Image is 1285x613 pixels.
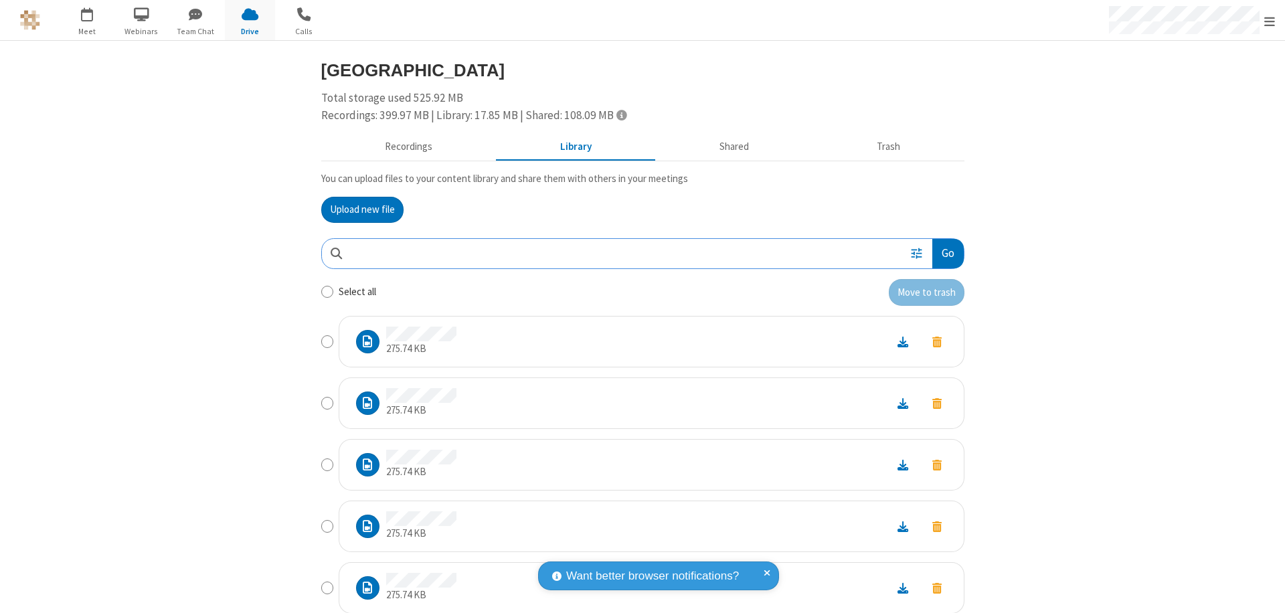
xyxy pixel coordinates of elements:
[386,403,456,418] p: 275.74 KB
[885,519,920,534] a: Download file
[656,135,813,160] button: Shared during meetings
[566,567,739,585] span: Want better browser notifications?
[20,10,40,30] img: QA Selenium DO NOT DELETE OR CHANGE
[497,135,656,160] button: Content library
[386,464,456,480] p: 275.74 KB
[616,109,626,120] span: Totals displayed include files that have been moved to the trash.
[885,457,920,472] a: Download file
[920,456,954,474] button: Move to trash
[386,341,456,357] p: 275.74 KB
[885,396,920,411] a: Download file
[339,284,376,300] label: Select all
[279,25,329,37] span: Calls
[321,171,964,187] p: You can upload files to your content library and share them with others in your meetings
[62,25,112,37] span: Meet
[889,279,964,306] button: Move to trash
[932,239,963,269] button: Go
[920,517,954,535] button: Move to trash
[920,333,954,351] button: Move to trash
[225,25,275,37] span: Drive
[321,61,964,80] h3: [GEOGRAPHIC_DATA]
[321,197,404,224] button: Upload new file
[885,334,920,349] a: Download file
[321,107,964,124] div: Recordings: 399.97 MB | Library: 17.85 MB | Shared: 108.09 MB
[920,394,954,412] button: Move to trash
[885,580,920,596] a: Download file
[321,135,497,160] button: Recorded meetings
[920,579,954,597] button: Move to trash
[321,90,964,124] div: Total storage used 525.92 MB
[386,526,456,541] p: 275.74 KB
[116,25,167,37] span: Webinars
[171,25,221,37] span: Team Chat
[386,588,456,603] p: 275.74 KB
[813,135,964,160] button: Trash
